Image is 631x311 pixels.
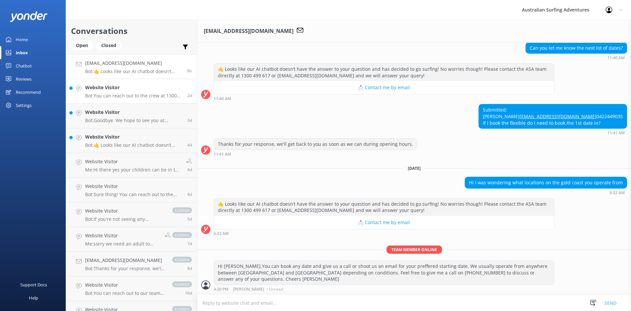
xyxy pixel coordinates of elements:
[85,207,166,215] h4: Website Visitor
[214,97,231,101] strong: 11:40 AM
[214,81,554,94] button: 📩 Contact me by email
[85,158,181,165] h4: Website Visitor
[85,266,166,272] p: Bot: Thanks for your response, we'll get back to you as soon as we can during opening hours.
[71,41,96,49] a: Open
[85,192,182,197] p: Bot: Sure thing! You can reach out to the ASA team by giving them a call at [PHONE_NUMBER] or sho...
[66,104,197,128] a: Website VisitorBot:Goodbye. We hope to see you at Australian Surfing Adventures soon!3d
[85,290,166,296] p: Bot: You can reach out to our team by giving us a call at [PHONE_NUMBER] or shooting an email to ...
[214,139,417,150] div: Thanks for your response, we'll get back to you as soon as we can during opening hours.
[96,41,125,49] a: Closed
[185,290,192,296] span: Aug 27 2025 10:19pm (UTC +10:00) Australia/Brisbane
[66,276,197,301] a: Website VisitorBot:You can reach out to our team by giving us a call at [PHONE_NUMBER] or shootin...
[10,11,48,22] img: yonder-white-logo.png
[214,231,554,236] div: Sep 07 2025 06:32am (UTC +10:00) Australia/Brisbane
[386,246,442,254] span: Team member online
[187,117,192,123] span: Sep 04 2025 02:21pm (UTC +10:00) Australia/Brisbane
[214,287,228,291] strong: 4:30 PM
[85,117,182,123] p: Bot: Goodbye. We hope to see you at Australian Surfing Adventures soon!
[187,266,192,271] span: Aug 29 2025 06:52pm (UTC +10:00) Australia/Brisbane
[214,261,554,285] div: Hi [PERSON_NAME],You can book any date and give us a call or shoot us an email for your preffered...
[267,287,283,291] span: • Unread
[526,55,627,60] div: Sep 03 2025 11:40am (UTC +10:00) Australia/Brisbane
[607,56,625,60] strong: 11:40 AM
[187,167,192,172] span: Sep 03 2025 01:43pm (UTC +10:00) Australia/Brisbane
[16,99,32,112] div: Settings
[187,216,192,222] span: Sep 02 2025 04:28pm (UTC +10:00) Australia/Brisbane
[85,232,160,239] h4: Website Visitor
[465,190,627,195] div: Sep 07 2025 06:32am (UTC +10:00) Australia/Brisbane
[85,281,166,289] h4: Website Visitor
[16,59,32,72] div: Chatbot
[465,177,627,188] div: Hi I was wondering what locations on the gold coast you operate from
[85,68,182,74] p: Bot: 🤙 Looks like our AI chatbot doesn’t have the answer to your question and has decided to go s...
[71,40,93,50] div: Open
[85,84,182,91] h4: Website Visitor
[404,166,425,171] span: [DATE]
[172,232,192,238] span: closed
[214,287,554,291] div: Sep 07 2025 04:30pm (UTC +10:00) Australia/Brisbane
[204,27,293,36] h3: [EMAIL_ADDRESS][DOMAIN_NAME]
[85,183,182,190] h4: Website Visitor
[607,131,625,135] strong: 11:41 AM
[214,216,554,229] button: 📩 Contact me by email
[187,192,192,197] span: Sep 03 2025 11:05am (UTC +10:00) Australia/Brisbane
[479,104,627,128] div: Submitted: [PERSON_NAME] 0422449035 If I book the flexible do I need to book the 1st date in?
[214,232,229,236] strong: 6:32 AM
[85,167,181,173] p: Me: Hi there yes your children can be in the same class as their Father. Surfing is a special gif...
[16,33,28,46] div: Home
[214,198,554,216] div: 🤙 Looks like our AI chatbot doesn’t have the answer to your question and has decided to go surfin...
[187,241,192,246] span: Aug 30 2025 05:51pm (UTC +10:00) Australia/Brisbane
[85,133,182,141] h4: Website Visitor
[85,216,166,222] p: Bot: If you're not seeing any available dates, you can double-check using our booking tool here: ...
[85,257,166,264] h4: [EMAIL_ADDRESS][DOMAIN_NAME]
[16,86,41,99] div: Recommend
[85,142,182,148] p: Bot: 🤙 Looks like our AI chatbot doesn’t have the answer to your question and has decided to go s...
[66,54,197,79] a: [EMAIL_ADDRESS][DOMAIN_NAME]Bot:🤙 Looks like our AI chatbot doesn’t have the answer to your quest...
[66,153,197,178] a: Website VisitorMe:Hi there yes your children can be in the same class as their Father. Surfing is...
[66,178,197,202] a: Website VisitorBot:Sure thing! You can reach out to the ASA team by giving them a call at [PHONE_...
[526,42,627,54] div: Can you let me know the next lot of dates?
[233,287,264,291] span: [PERSON_NAME]
[20,278,47,291] div: Support Docs
[66,79,197,104] a: Website VisitorBot:You can reach out to the crew at 1300 499 617 or drop them an email at [EMAIL_...
[85,109,182,116] h4: Website Visitor
[66,252,197,276] a: [EMAIL_ADDRESS][DOMAIN_NAME]Bot:Thanks for your response, we'll get back to you as soon as we can...
[610,191,625,195] strong: 6:32 AM
[187,93,192,98] span: Sep 05 2025 10:38am (UTC +10:00) Australia/Brisbane
[66,227,197,252] a: Website VisitorMe:sorry we need an adult to sign your waiver!closed7d
[29,291,38,304] div: Help
[85,241,160,247] p: Me: sorry we need an adult to sign your waiver!
[16,46,28,59] div: Inbox
[479,130,627,135] div: Sep 03 2025 11:41am (UTC +10:00) Australia/Brisbane
[187,68,192,74] span: Sep 07 2025 06:32am (UTC +10:00) Australia/Brisbane
[187,142,192,148] span: Sep 03 2025 04:23pm (UTC +10:00) Australia/Brisbane
[85,60,182,67] h4: [EMAIL_ADDRESS][DOMAIN_NAME]
[71,25,192,37] h2: Conversations
[214,64,554,81] div: 🤙 Looks like our AI chatbot doesn’t have the answer to your question and has decided to go surfin...
[66,202,197,227] a: Website VisitorBot:If you're not seeing any available dates, you can double-check using our booki...
[66,128,197,153] a: Website VisitorBot:🤙 Looks like our AI chatbot doesn’t have the answer to your question and has d...
[96,40,121,50] div: Closed
[214,152,417,156] div: Sep 03 2025 11:41am (UTC +10:00) Australia/Brisbane
[520,113,596,119] a: [EMAIL_ADDRESS][DOMAIN_NAME]
[214,152,231,156] strong: 11:41 AM
[214,96,554,101] div: Sep 03 2025 11:40am (UTC +10:00) Australia/Brisbane
[85,93,182,99] p: Bot: You can reach out to the crew at 1300 499 617 or drop them an email at [EMAIL_ADDRESS][DOMAI...
[172,257,192,263] span: closed
[16,72,32,86] div: Reviews
[172,281,192,287] span: closed
[172,207,192,213] span: closed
